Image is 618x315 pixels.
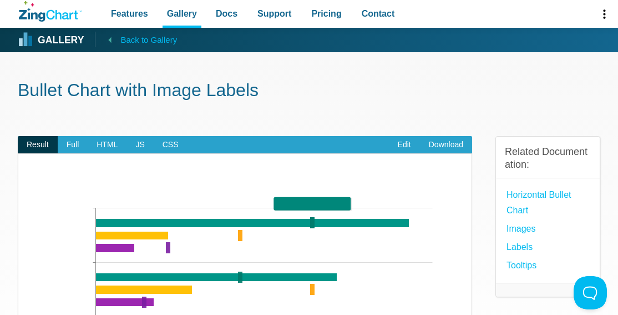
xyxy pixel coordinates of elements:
span: HTML [97,140,118,149]
iframe: Toggle Customer Support [574,276,607,309]
span: Support [257,9,291,18]
span: Gallery [38,34,84,46]
span: Edit [398,140,411,149]
span: Docs [216,9,237,18]
span: CSS [163,140,179,149]
span: Tooltips [506,261,536,270]
span: Back to Gallery [120,35,177,44]
a: Tooltips [506,258,536,273]
a: Gallery [19,32,84,48]
a: Horizontal Bullet Chart [506,187,591,217]
span: Gallery [167,9,197,18]
span: Full [67,140,79,149]
a: Back to Gallery [95,32,177,47]
span: Features [111,9,148,18]
span: Bullet Chart with Image Labels [18,80,259,100]
span: JS [135,140,144,149]
span: Result [27,140,49,149]
a: Images [506,221,535,236]
a: Edit [389,136,420,154]
span: Labels [506,242,533,252]
a: Labels [506,239,533,254]
span: Horizontal Bullet Chart [506,190,571,214]
span: Pricing [311,9,341,18]
a: ZingChart Logo. Click to return to the homepage [19,1,82,22]
span: Download [429,140,463,149]
span: Contact [362,9,395,18]
span: Images [506,224,535,233]
span: Related Documentation: [505,146,587,170]
a: Download [420,136,472,154]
